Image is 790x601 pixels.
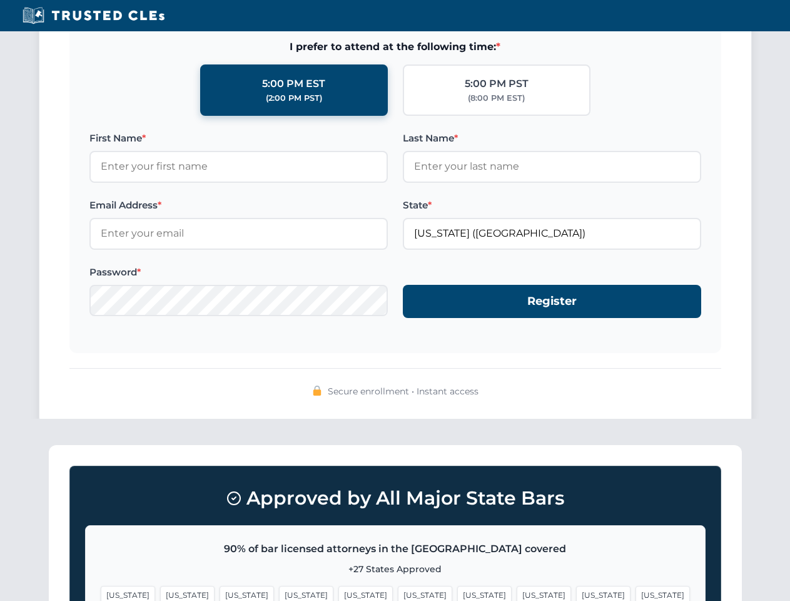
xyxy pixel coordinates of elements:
[468,92,525,105] div: (8:00 PM EST)
[89,218,388,249] input: Enter your email
[89,131,388,146] label: First Name
[403,151,701,182] input: Enter your last name
[89,39,701,55] span: I prefer to attend at the following time:
[19,6,168,25] img: Trusted CLEs
[465,76,529,92] div: 5:00 PM PST
[403,198,701,213] label: State
[403,285,701,318] button: Register
[101,562,690,576] p: +27 States Approved
[403,218,701,249] input: Florida (FL)
[266,92,322,105] div: (2:00 PM PST)
[89,198,388,213] label: Email Address
[101,541,690,557] p: 90% of bar licensed attorneys in the [GEOGRAPHIC_DATA] covered
[89,151,388,182] input: Enter your first name
[312,386,322,396] img: 🔒
[85,481,706,515] h3: Approved by All Major State Bars
[89,265,388,280] label: Password
[262,76,325,92] div: 5:00 PM EST
[403,131,701,146] label: Last Name
[328,384,479,398] span: Secure enrollment • Instant access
